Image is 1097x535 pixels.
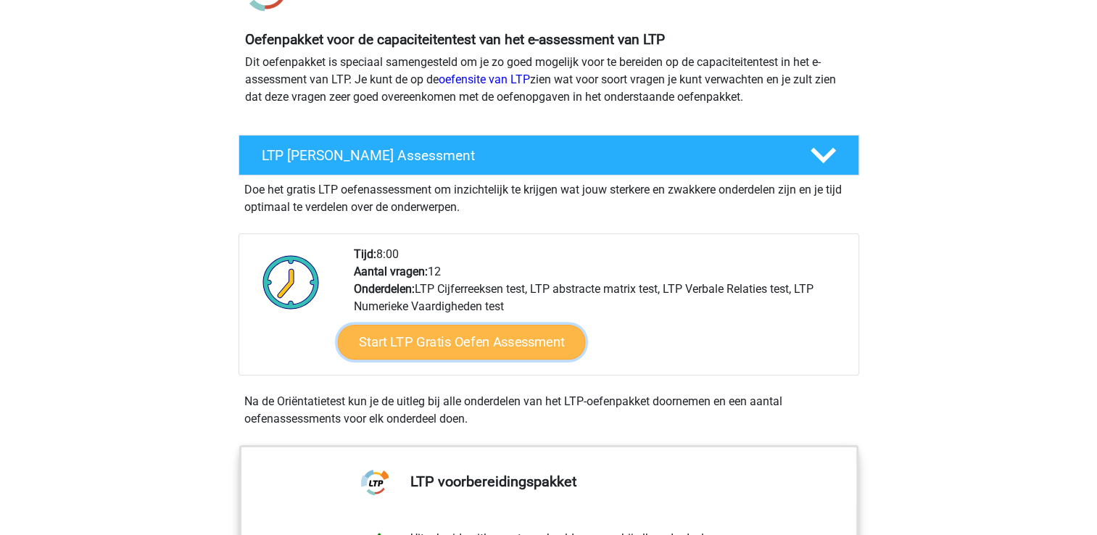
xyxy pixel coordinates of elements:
[245,31,665,48] b: Oefenpakket voor de capaciteitentest van het e-assessment van LTP
[354,265,428,278] b: Aantal vragen:
[233,135,865,175] a: LTP [PERSON_NAME] Assessment
[337,325,585,360] a: Start LTP Gratis Oefen Assessment
[239,175,859,216] div: Doe het gratis LTP oefenassessment om inzichtelijk te krijgen wat jouw sterkere en zwakkere onder...
[254,246,328,318] img: Klok
[354,282,415,296] b: Onderdelen:
[343,246,858,375] div: 8:00 12 LTP Cijferreeksen test, LTP abstracte matrix test, LTP Verbale Relaties test, LTP Numerie...
[245,54,853,106] p: Dit oefenpakket is speciaal samengesteld om je zo goed mogelijk voor te bereiden op de capaciteit...
[239,393,859,428] div: Na de Oriëntatietest kun je de uitleg bij alle onderdelen van het LTP-oefenpakket doornemen en ee...
[439,72,530,86] a: oefensite van LTP
[262,147,787,164] h4: LTP [PERSON_NAME] Assessment
[354,247,376,261] b: Tijd:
